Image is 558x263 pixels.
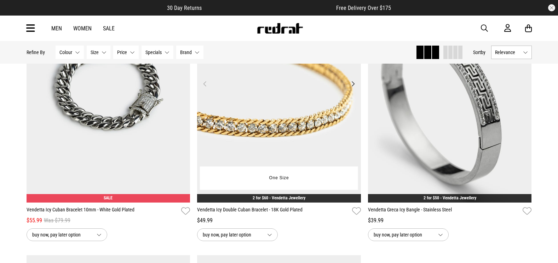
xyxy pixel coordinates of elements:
span: Was $79.99 [44,216,70,225]
span: SALE [104,195,113,200]
button: Colour [56,46,84,59]
span: Free Delivery Over $175 [336,5,391,11]
span: Colour [59,49,72,55]
a: Vendetta Icy Cuban Bracelet 10mm - White Gold Plated [27,206,179,216]
a: Sale [103,25,115,32]
button: Next [349,80,357,88]
div: $49.99 [197,216,361,225]
span: buy now, pay later option [374,230,432,239]
span: by [481,49,485,55]
button: buy now, pay later option [27,228,107,241]
p: Refine By [27,49,45,55]
a: Vendetta Greca Icy Bangle - Stainless Steel [368,206,520,216]
button: Previous [201,80,209,88]
span: 30 Day Returns [167,5,202,11]
iframe: Customer reviews powered by Trustpilot [216,4,322,11]
a: Women [73,25,92,32]
a: 2 for $60 - Vendetta Jewellery [253,195,305,200]
button: buy now, pay later option [368,228,449,241]
img: Redrat logo [257,23,303,34]
span: $55.99 [27,216,42,225]
button: Brand [176,46,203,59]
button: Specials [142,46,173,59]
div: $39.99 [368,216,532,225]
button: Relevance [491,46,532,59]
a: Men [51,25,62,32]
button: Size [87,46,110,59]
span: Size [91,49,99,55]
a: Vendetta Icy Double Cuban Bracelet - 18K Gold Plated [197,206,349,216]
span: Relevance [495,49,520,55]
a: 2 for $50 - Vendetta Jewellery [424,195,476,200]
span: buy now, pay later option [32,230,91,239]
span: Specials [145,49,162,55]
button: Price [113,46,139,59]
button: buy now, pay later option [197,228,278,241]
span: buy now, pay later option [203,230,261,239]
span: Price [117,49,127,55]
button: One Size [264,172,294,185]
span: Brand [180,49,192,55]
button: Sortby [473,48,485,57]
